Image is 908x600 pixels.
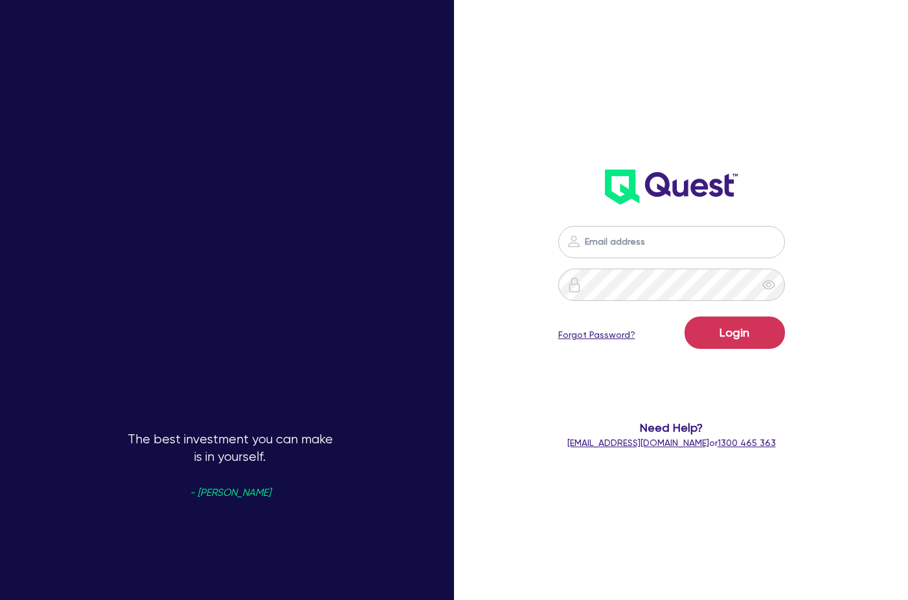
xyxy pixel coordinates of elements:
span: eye [762,278,775,291]
button: Login [685,317,785,349]
span: Need Help? [556,419,788,436]
input: Email address [558,226,785,258]
img: icon-password [566,234,582,249]
img: wH2k97JdezQIQAAAABJRU5ErkJggg== [605,170,738,205]
span: - [PERSON_NAME] [190,488,271,498]
img: icon-password [567,277,582,293]
span: or [567,438,776,448]
a: Forgot Password? [558,328,635,342]
a: [EMAIL_ADDRESS][DOMAIN_NAME] [567,438,709,448]
tcxspan: Call 1300 465 363 via 3CX [718,438,776,448]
